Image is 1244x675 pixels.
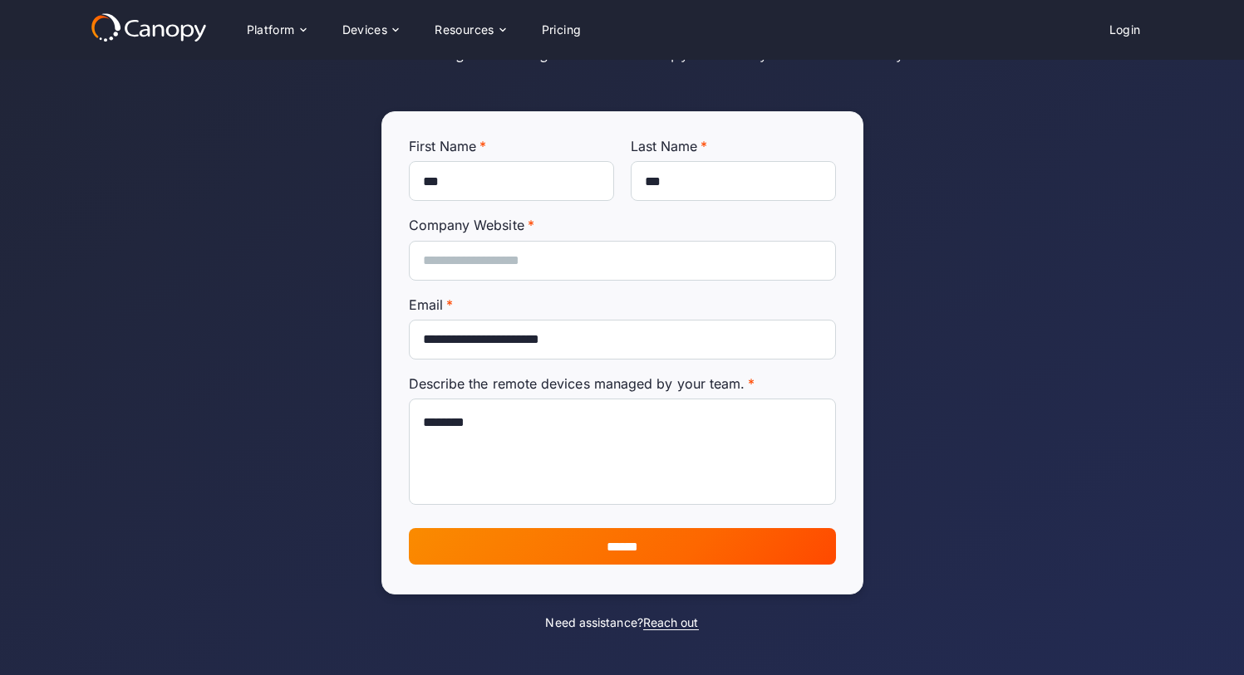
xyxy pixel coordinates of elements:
span: Describe the remote devices managed by your team. [409,375,745,392]
div: Resources [421,13,518,46]
div: Resources [435,24,494,36]
div: Devices [342,24,388,36]
a: Pricing [529,14,595,46]
div: Devices [329,13,412,46]
span: Company Website [409,217,524,233]
span: Email [409,296,443,313]
div: Need assistance? [323,614,922,631]
div: Platform [247,24,295,36]
span: First Name [409,138,477,154]
a: Reach out [643,615,699,630]
div: Platform [234,13,319,46]
a: Login [1096,14,1154,46]
span: Last Name [631,138,698,154]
